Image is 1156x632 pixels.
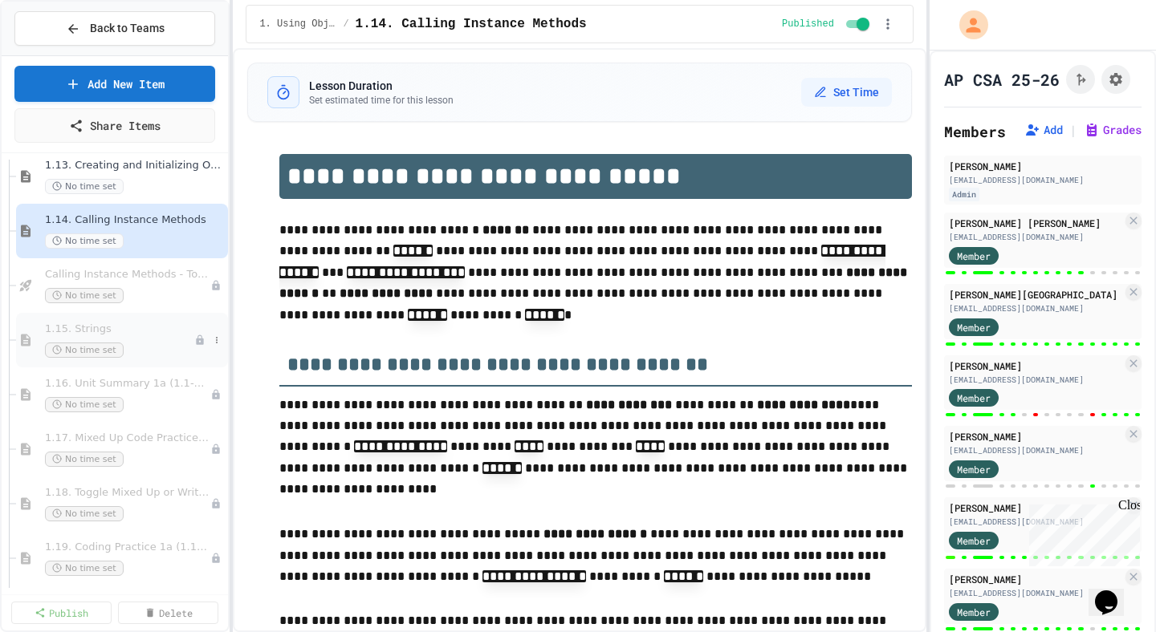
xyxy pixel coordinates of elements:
[949,216,1122,230] div: [PERSON_NAME] [PERSON_NAME]
[45,397,124,412] span: No time set
[45,377,210,391] span: 1.16. Unit Summary 1a (1.1-1.6)
[957,605,991,619] span: Member
[343,18,348,30] span: /
[782,14,873,34] div: Content is published and visible to students
[118,602,218,624] a: Delete
[1084,122,1142,138] button: Grades
[949,188,979,201] div: Admin
[957,462,991,476] span: Member
[45,452,124,467] span: No time set
[944,120,1006,143] h2: Members
[949,302,1122,314] div: [EMAIL_ADDRESS][DOMAIN_NAME]
[949,159,1137,173] div: [PERSON_NAME]
[210,444,222,455] div: Unpublished
[309,94,454,107] p: Set estimated time for this lesson
[90,20,165,37] span: Back to Teams
[1101,65,1130,94] button: Assignment Settings
[210,498,222,509] div: Unpublished
[949,287,1122,302] div: [PERSON_NAME][GEOGRAPHIC_DATA]
[949,174,1137,186] div: [EMAIL_ADDRESS][DOMAIN_NAME]
[957,533,991,548] span: Member
[949,374,1122,386] div: [EMAIL_ADDRESS][DOMAIN_NAME]
[949,500,1122,515] div: [PERSON_NAME]
[801,78,892,107] button: Set Time
[309,78,454,94] h3: Lesson Duration
[1066,65,1095,94] button: Click to see fork details
[949,572,1122,586] div: [PERSON_NAME]
[45,322,194,336] span: 1.15. Strings
[957,391,991,405] span: Member
[949,231,1122,243] div: [EMAIL_ADDRESS][DOMAIN_NAME]
[45,506,124,521] span: No time set
[782,18,834,30] span: Published
[45,342,124,358] span: No time set
[259,18,336,30] span: 1. Using Objects and Methods
[209,332,225,348] button: More options
[14,66,215,102] a: Add New Item
[949,516,1122,528] div: [EMAIL_ADDRESS][DOMAIN_NAME]
[356,14,587,34] span: 1.14. Calling Instance Methods
[1069,120,1077,140] span: |
[45,486,210,500] span: 1.18. Toggle Mixed Up or Write Code Practice 1.1-1.6
[949,444,1122,456] div: [EMAIL_ADDRESS][DOMAIN_NAME]
[210,389,222,400] div: Unpublished
[942,6,992,43] div: My Account
[957,249,991,263] span: Member
[14,108,215,143] a: Share Items
[45,268,210,282] span: Calling Instance Methods - Topic 1.14
[1024,122,1063,138] button: Add
[1089,568,1140,616] iframe: chat widget
[210,553,222,564] div: Unpublished
[45,159,225,172] span: 1.13. Creating and Initializing Objects: Constructors
[957,320,991,334] span: Member
[1023,498,1140,566] iframe: chat widget
[949,429,1122,444] div: [PERSON_NAME]
[949,359,1122,373] div: [PERSON_NAME]
[45,288,124,303] span: No time set
[194,334,206,346] div: Unpublished
[45,213,225,227] span: 1.14. Calling Instance Methods
[944,68,1060,91] h1: AP CSA 25-26
[11,602,112,624] a: Publish
[45,561,124,576] span: No time set
[45,179,124,194] span: No time set
[949,587,1122,599] div: [EMAIL_ADDRESS][DOMAIN_NAME]
[210,280,222,291] div: Unpublished
[14,11,215,46] button: Back to Teams
[6,6,111,102] div: Chat with us now!Close
[45,541,210,554] span: 1.19. Coding Practice 1a (1.1-1.6)
[45,431,210,445] span: 1.17. Mixed Up Code Practice 1.1-1.6
[45,233,124,249] span: No time set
